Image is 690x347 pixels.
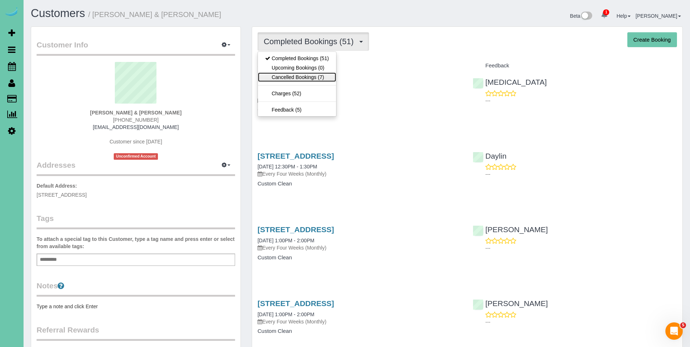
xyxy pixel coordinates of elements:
legend: Notes [37,280,235,297]
span: Completed Bookings (51) [264,37,357,46]
a: Upcoming Bookings (0) [258,63,336,72]
p: Every Four Weeks (Monthly) [258,170,462,177]
span: Unconfirmed Account [114,153,158,159]
span: [STREET_ADDRESS] [37,192,87,198]
label: To attach a special tag to this Customer, type a tag name and press enter or select from availabl... [37,235,235,250]
iframe: Intercom live chat [665,322,683,340]
a: [DATE] 1:00PM - 2:00PM [258,312,314,317]
a: Daylin [473,152,506,160]
a: Charges (52) [258,89,336,98]
strong: [PERSON_NAME] & [PERSON_NAME] [90,110,182,116]
a: [STREET_ADDRESS] [258,299,334,308]
a: Customers [31,7,85,20]
a: Feedback (5) [258,105,336,114]
legend: Referral Rewards [37,325,235,341]
pre: Type a note and click Enter [37,303,235,310]
a: [STREET_ADDRESS] [258,225,334,234]
h4: Custom Clean [258,328,462,334]
span: [PHONE_NUMBER] [113,117,159,123]
h4: Custom Clean [258,181,462,187]
span: 1 [603,9,609,15]
h4: Custom Clean [258,107,462,113]
p: --- [485,171,677,178]
a: Completed Bookings (51) [258,54,336,63]
h4: Feedback [473,63,677,69]
span: Customer since [DATE] [109,139,162,145]
span: 5 [680,322,686,328]
a: [DATE] 12:30PM - 1:30PM [258,164,317,170]
a: [MEDICAL_DATA] [473,78,547,86]
p: --- [485,244,677,252]
legend: Tags [37,213,235,229]
a: [STREET_ADDRESS] [258,152,334,160]
a: [PERSON_NAME] [473,299,548,308]
img: Automaid Logo [4,7,19,17]
a: [PERSON_NAME] [636,13,681,19]
p: --- [485,97,677,104]
a: Cancelled Bookings (7) [258,72,336,82]
h4: Service [258,63,462,69]
a: [DATE] 1:00PM - 2:00PM [258,238,314,243]
a: Help [616,13,631,19]
button: Completed Bookings (51) [258,32,369,51]
h4: Custom Clean [258,255,462,261]
button: Create Booking [627,32,677,47]
a: [EMAIL_ADDRESS][DOMAIN_NAME] [93,124,179,130]
p: Every Four Weeks (Monthly) [258,97,462,104]
a: Beta [570,13,593,19]
legend: Customer Info [37,39,235,56]
small: / [PERSON_NAME] & [PERSON_NAME] [88,11,221,18]
a: [PERSON_NAME] [473,225,548,234]
p: --- [485,318,677,326]
p: Every Four Weeks (Monthly) [258,244,462,251]
p: Every Four Weeks (Monthly) [258,318,462,325]
a: 1 [597,7,611,23]
label: Default Address: [37,182,77,189]
img: New interface [580,12,592,21]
